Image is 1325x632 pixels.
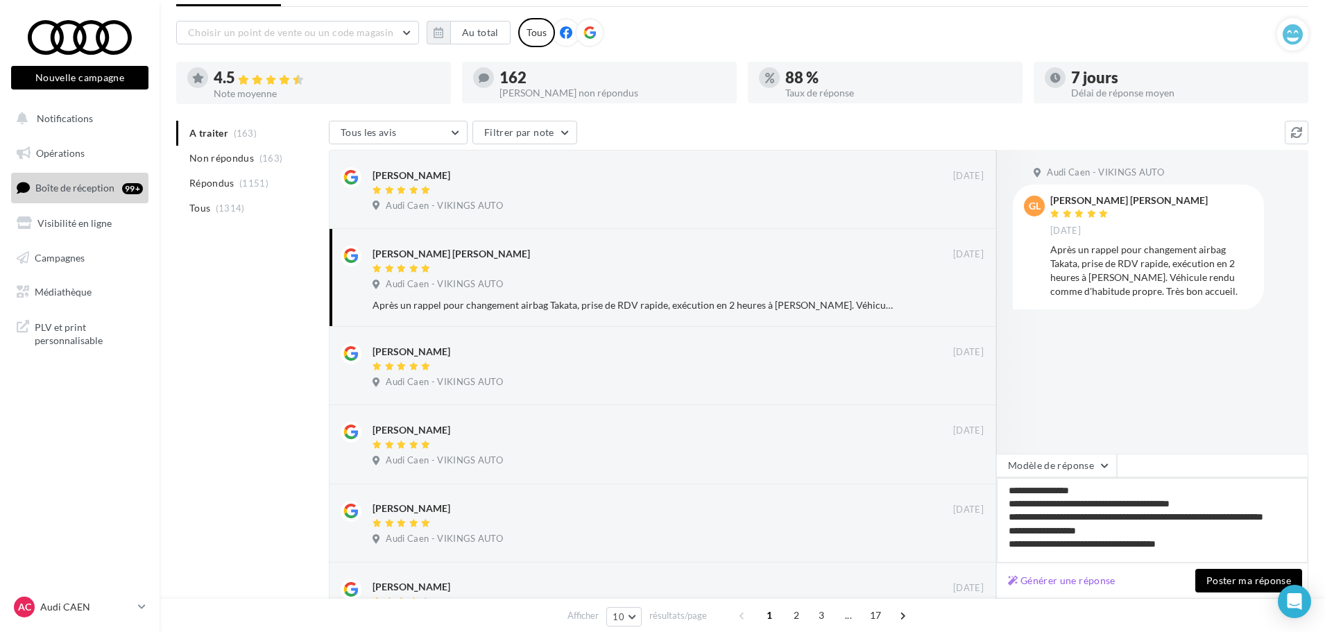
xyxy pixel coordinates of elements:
[953,582,984,595] span: [DATE]
[1071,88,1297,98] div: Délai de réponse moyen
[450,21,511,44] button: Au total
[953,170,984,182] span: [DATE]
[35,251,85,263] span: Campagnes
[37,112,93,124] span: Notifications
[996,454,1117,477] button: Modèle de réponse
[35,318,143,348] span: PLV et print personnalisable
[785,70,1011,85] div: 88 %
[649,609,707,622] span: résultats/page
[8,104,146,133] button: Notifications
[373,502,450,515] div: [PERSON_NAME]
[1278,585,1311,618] div: Open Intercom Messenger
[1050,225,1081,237] span: [DATE]
[953,248,984,261] span: [DATE]
[386,200,503,212] span: Audi Caen - VIKINGS AUTO
[810,604,832,626] span: 3
[373,345,450,359] div: [PERSON_NAME]
[18,600,31,614] span: AC
[785,88,1011,98] div: Taux de réponse
[216,203,245,214] span: (1314)
[214,70,440,86] div: 4.5
[8,139,151,168] a: Opérations
[176,21,419,44] button: Choisir un point de vente ou un code magasin
[341,126,397,138] span: Tous les avis
[373,580,450,594] div: [PERSON_NAME]
[8,312,151,353] a: PLV et print personnalisable
[1071,70,1297,85] div: 7 jours
[606,607,642,626] button: 10
[373,247,530,261] div: [PERSON_NAME] [PERSON_NAME]
[37,217,112,229] span: Visibilité en ligne
[499,70,726,85] div: 162
[1047,166,1164,179] span: Audi Caen - VIKINGS AUTO
[1195,569,1302,592] button: Poster ma réponse
[11,594,148,620] a: AC Audi CAEN
[189,151,254,165] span: Non répondus
[35,182,114,194] span: Boîte de réception
[518,18,555,47] div: Tous
[373,169,450,182] div: [PERSON_NAME]
[386,278,503,291] span: Audi Caen - VIKINGS AUTO
[189,201,210,215] span: Tous
[8,244,151,273] a: Campagnes
[188,26,393,38] span: Choisir un point de vente ou un code magasin
[613,611,624,622] span: 10
[122,183,143,194] div: 99+
[259,153,283,164] span: (163)
[373,423,450,437] div: [PERSON_NAME]
[386,454,503,467] span: Audi Caen - VIKINGS AUTO
[953,425,984,437] span: [DATE]
[386,533,503,545] span: Audi Caen - VIKINGS AUTO
[239,178,268,189] span: (1151)
[953,346,984,359] span: [DATE]
[1002,572,1121,589] button: Générer une réponse
[11,66,148,89] button: Nouvelle campagne
[953,504,984,516] span: [DATE]
[499,88,726,98] div: [PERSON_NAME] non répondus
[329,121,468,144] button: Tous les avis
[427,21,511,44] button: Au total
[214,89,440,99] div: Note moyenne
[8,173,151,203] a: Boîte de réception99+
[189,176,234,190] span: Répondus
[8,277,151,307] a: Médiathèque
[36,147,85,159] span: Opérations
[472,121,577,144] button: Filtrer par note
[837,604,860,626] span: ...
[1050,196,1208,205] div: [PERSON_NAME] [PERSON_NAME]
[40,600,132,614] p: Audi CAEN
[864,604,887,626] span: 17
[1029,199,1041,213] span: GL
[8,209,151,238] a: Visibilité en ligne
[1050,243,1253,298] div: Après un rappel pour changement airbag Takata, prise de RDV rapide, exécution en 2 heures à [PERS...
[567,609,599,622] span: Afficher
[758,604,780,626] span: 1
[785,604,807,626] span: 2
[386,376,503,388] span: Audi Caen - VIKINGS AUTO
[35,286,92,298] span: Médiathèque
[373,298,894,312] div: Après un rappel pour changement airbag Takata, prise de RDV rapide, exécution en 2 heures à [PERS...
